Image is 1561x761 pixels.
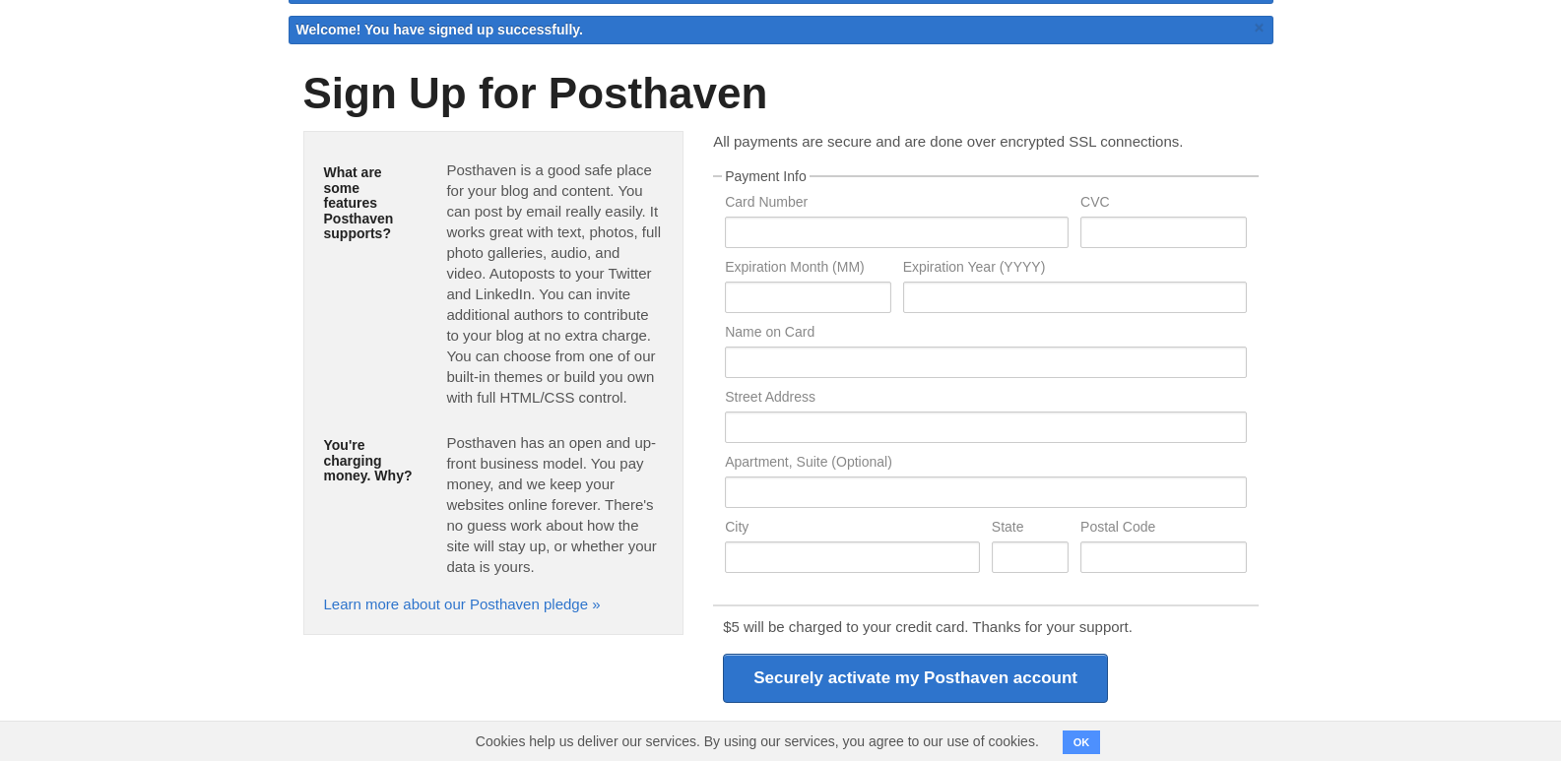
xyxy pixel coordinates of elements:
[725,260,890,279] label: Expiration Month (MM)
[723,616,1248,637] p: $5 will be charged to your credit card. Thanks for your support.
[446,432,663,577] p: Posthaven has an open and up-front business model. You pay money, and we keep your websites onlin...
[324,438,418,483] h5: You're charging money. Why?
[713,131,1258,152] p: All payments are secure and are done over encrypted SSL connections.
[992,520,1069,539] label: State
[725,455,1246,474] label: Apartment, Suite (Optional)
[1063,730,1101,754] button: OK
[725,520,980,539] label: City
[1251,16,1268,40] a: ×
[1080,195,1246,214] label: CVC
[903,260,1247,279] label: Expiration Year (YYYY)
[1080,520,1246,539] label: Postal Code
[446,159,663,408] p: Posthaven is a good safe place for your blog and content. You can post by email really easily. It...
[722,169,810,183] legend: Payment Info
[725,325,1246,344] label: Name on Card
[456,722,1059,761] span: Cookies help us deliver our services. By using our services, you agree to our use of cookies.
[324,165,418,241] h5: What are some features Posthaven supports?
[725,195,1069,214] label: Card Number
[296,22,584,37] span: Welcome! You have signed up successfully.
[725,390,1246,409] label: Street Address
[723,654,1108,703] input: Securely activate my Posthaven account
[303,70,1259,117] h1: Sign Up for Posthaven
[324,596,601,612] a: Learn more about our Posthaven pledge »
